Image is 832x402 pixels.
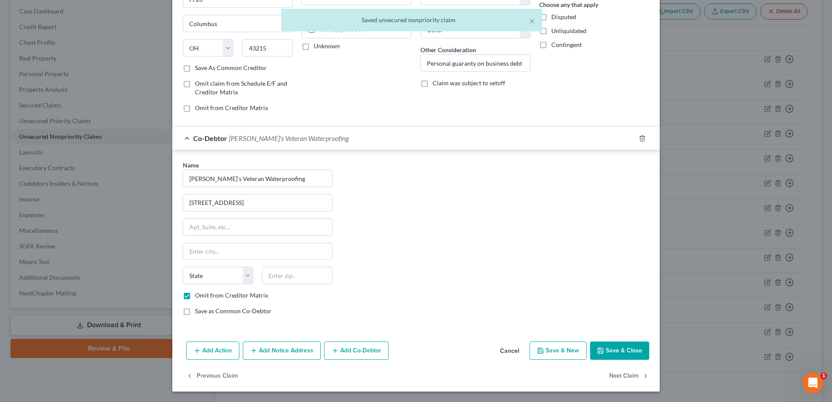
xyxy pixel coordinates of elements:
div: Saved unsecured nonpriority claim [288,16,535,24]
input: Enter address... [183,194,332,211]
input: Specify... [421,55,530,71]
span: 1 [820,372,827,379]
button: Save & Close [590,342,649,360]
button: × [529,16,535,26]
span: Omit from Creditor Matrix [195,104,268,111]
label: Other Consideration [420,45,476,54]
label: Unknown [314,42,340,50]
span: Claim was subject to setoff [433,79,505,87]
input: Enter name... [183,170,332,187]
span: Omit claim from Schedule E/F and Creditor Matrix [195,80,287,96]
label: Save as Common Co-Debtor [195,307,272,315]
input: Apt, Suite, etc... [183,219,332,235]
span: Co-Debtor [193,134,227,142]
button: Next Claim [609,367,649,385]
button: Add Action [186,342,239,360]
input: Enter zip.. [262,267,332,284]
button: Add Co-Debtor [324,342,389,360]
button: Save & New [530,342,587,360]
span: Contingent [551,41,582,48]
input: Enter zip... [242,39,293,57]
label: Save As Common Creditor [195,64,267,72]
button: Add Notice Address [243,342,321,360]
label: Omit from Creditor Matrix [195,291,268,300]
button: Previous Claim [186,367,238,385]
iframe: Intercom live chat [802,372,823,393]
span: [PERSON_NAME]'s Veteran Waterproofing [229,134,349,142]
input: Enter city... [183,243,332,260]
button: Cancel [493,342,526,360]
span: Name [183,161,199,169]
